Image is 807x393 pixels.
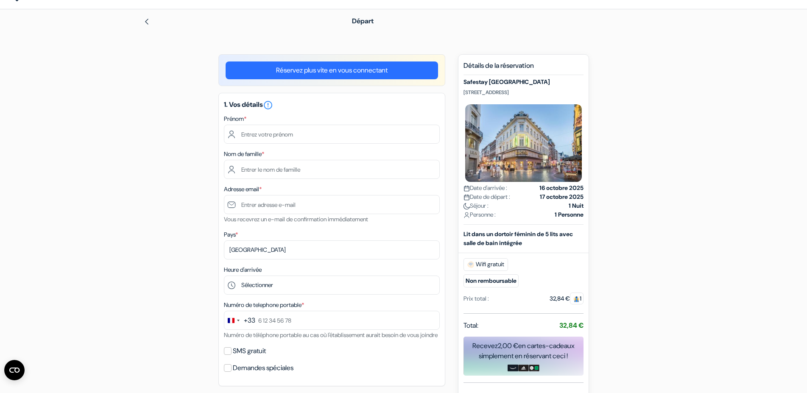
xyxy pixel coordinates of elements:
img: moon.svg [464,203,470,209]
img: amazon-card-no-text.png [508,365,518,371]
img: free_wifi.svg [467,261,474,268]
label: Heure d'arrivée [224,265,262,274]
span: Départ [352,17,374,25]
img: uber-uber-eats-card.png [529,365,539,371]
img: calendar.svg [464,194,470,201]
span: Séjour : [464,201,489,210]
label: Nom de famille [224,150,264,159]
i: error_outline [263,100,273,110]
p: [STREET_ADDRESS] [464,89,584,96]
img: user_icon.svg [464,212,470,218]
span: 1 [570,293,584,304]
span: 2,00 € [498,341,518,350]
span: Wifi gratuit [464,258,508,271]
h5: Safestay [GEOGRAPHIC_DATA] [464,78,584,86]
div: +33 [244,315,255,326]
button: Ouvrir le widget CMP [4,360,25,380]
input: Entrer adresse e-mail [224,195,440,214]
img: adidas-card.png [518,365,529,371]
div: Recevez en cartes-cadeaux simplement en réservant ceci ! [464,341,584,361]
small: Non remboursable [464,274,519,287]
strong: 32,84 € [559,321,584,330]
h5: Détails de la réservation [464,61,584,75]
strong: 17 octobre 2025 [540,192,584,201]
small: Numéro de téléphone portable au cas où l'établissement aurait besoin de vous joindre [224,331,438,339]
input: 6 12 34 56 78 [224,311,440,330]
strong: 1 Nuit [569,201,584,210]
span: Total: [464,321,478,331]
input: Entrez votre prénom [224,125,440,144]
label: Pays [224,230,238,239]
input: Entrer le nom de famille [224,160,440,179]
label: Demandes spéciales [233,362,293,374]
img: left_arrow.svg [143,18,150,25]
strong: 1 Personne [555,210,584,219]
small: Vous recevrez un e-mail de confirmation immédiatement [224,215,368,223]
img: calendar.svg [464,185,470,192]
label: Adresse email [224,185,262,194]
div: 32,84 € [550,294,584,303]
h5: 1. Vos détails [224,100,440,110]
span: Date de départ : [464,192,510,201]
span: Date d'arrivée : [464,184,507,192]
b: Lit dans un dortoir féminin de 5 lits avec salle de bain intégrée [464,230,573,247]
button: Change country, selected France (+33) [224,311,255,329]
label: SMS gratuit [233,345,266,357]
strong: 16 octobre 2025 [539,184,584,192]
div: Prix total : [464,294,489,303]
img: guest.svg [573,296,580,302]
a: Réservez plus vite en vous connectant [226,61,438,79]
label: Prénom [224,114,246,123]
span: Personne : [464,210,496,219]
label: Numéro de telephone portable [224,301,304,309]
a: error_outline [263,100,273,109]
